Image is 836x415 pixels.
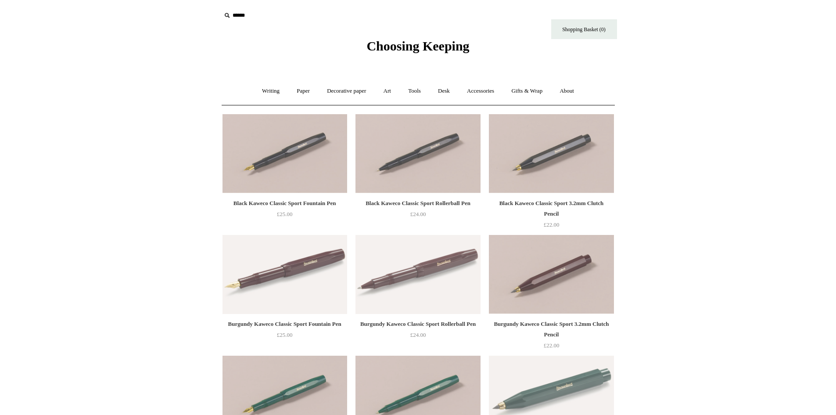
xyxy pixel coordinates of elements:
[222,114,347,193] a: Black Kaweco Classic Sport Fountain Pen Black Kaweco Classic Sport Fountain Pen
[544,221,560,228] span: £22.00
[225,198,345,209] div: Black Kaweco Classic Sport Fountain Pen
[551,19,617,39] a: Shopping Basket (0)
[489,114,614,193] a: Black Kaweco Classic Sport 3.2mm Clutch Pencil Black Kaweco Classic Sport 3.2mm Clutch Pencil
[277,332,293,338] span: £25.00
[489,198,614,234] a: Black Kaweco Classic Sport 3.2mm Clutch Pencil £22.00
[222,198,347,234] a: Black Kaweco Classic Sport Fountain Pen £25.00
[222,235,347,314] a: Burgundy Kaweco Classic Sport Fountain Pen Burgundy Kaweco Classic Sport Fountain Pen
[410,332,426,338] span: £24.00
[503,79,550,103] a: Gifts & Wrap
[491,198,611,219] div: Black Kaweco Classic Sport 3.2mm Clutch Pencil
[459,79,502,103] a: Accessories
[222,319,347,355] a: Burgundy Kaweco Classic Sport Fountain Pen £25.00
[222,114,347,193] img: Black Kaweco Classic Sport Fountain Pen
[489,235,614,314] img: Burgundy Kaweco Classic Sport 3.2mm Clutch Pencil
[355,198,480,234] a: Black Kaweco Classic Sport Rollerball Pen £24.00
[355,319,480,355] a: Burgundy Kaweco Classic Sport Rollerball Pen £24.00
[358,198,478,209] div: Black Kaweco Classic Sport Rollerball Pen
[366,46,469,52] a: Choosing Keeping
[489,114,614,193] img: Black Kaweco Classic Sport 3.2mm Clutch Pencil
[430,79,458,103] a: Desk
[355,235,480,314] a: Burgundy Kaweco Classic Sport Rollerball Pen Burgundy Kaweco Classic Sport Rollerball Pen
[225,319,345,329] div: Burgundy Kaweco Classic Sport Fountain Pen
[544,342,560,349] span: £22.00
[254,79,287,103] a: Writing
[489,235,614,314] a: Burgundy Kaweco Classic Sport 3.2mm Clutch Pencil Burgundy Kaweco Classic Sport 3.2mm Clutch Pencil
[355,114,480,193] a: Black Kaweco Classic Sport Rollerball Pen Black Kaweco Classic Sport Rollerball Pen
[358,319,478,329] div: Burgundy Kaweco Classic Sport Rollerball Pen
[355,114,480,193] img: Black Kaweco Classic Sport Rollerball Pen
[491,319,611,340] div: Burgundy Kaweco Classic Sport 3.2mm Clutch Pencil
[376,79,399,103] a: Art
[489,319,614,355] a: Burgundy Kaweco Classic Sport 3.2mm Clutch Pencil £22.00
[319,79,374,103] a: Decorative paper
[277,211,293,217] span: £25.00
[410,211,426,217] span: £24.00
[222,235,347,314] img: Burgundy Kaweco Classic Sport Fountain Pen
[289,79,318,103] a: Paper
[355,235,480,314] img: Burgundy Kaweco Classic Sport Rollerball Pen
[366,39,469,53] span: Choosing Keeping
[552,79,582,103] a: About
[400,79,429,103] a: Tools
